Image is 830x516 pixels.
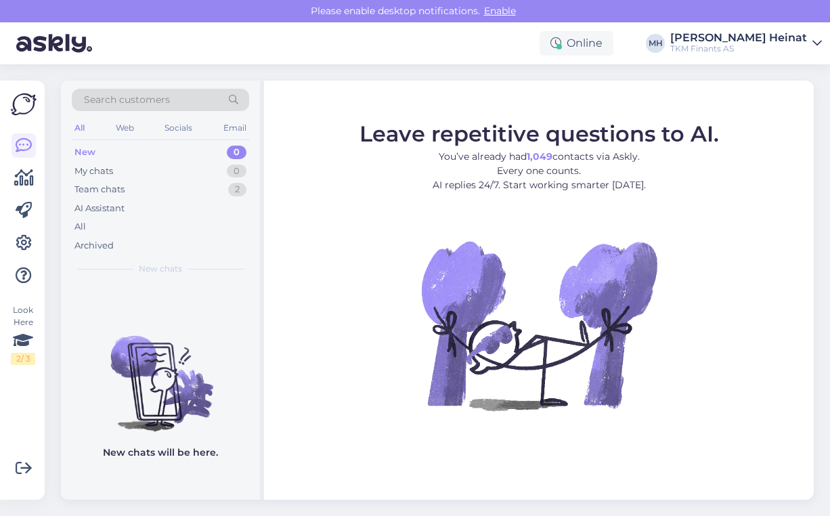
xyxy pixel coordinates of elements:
[103,446,218,460] p: New chats will be here.
[646,34,665,53] div: MH
[670,33,822,54] a: [PERSON_NAME] HeinatTKM Finants AS
[74,202,125,215] div: AI Assistant
[417,203,661,447] img: No Chat active
[480,5,520,17] span: Enable
[113,119,137,137] div: Web
[540,31,613,56] div: Online
[74,239,114,253] div: Archived
[74,183,125,196] div: Team chats
[84,93,170,107] span: Search customers
[74,146,95,159] div: New
[61,311,260,433] img: No chats
[162,119,195,137] div: Socials
[359,150,719,192] p: You’ve already had contacts via Askly. Every one counts. AI replies 24/7. Start working smarter [...
[227,146,246,159] div: 0
[670,43,807,54] div: TKM Finants AS
[11,91,37,117] img: Askly Logo
[228,183,246,196] div: 2
[74,220,86,234] div: All
[221,119,249,137] div: Email
[72,119,87,137] div: All
[670,33,807,43] div: [PERSON_NAME] Heinat
[11,304,35,365] div: Look Here
[11,353,35,365] div: 2 / 3
[139,263,182,275] span: New chats
[359,121,719,147] span: Leave repetitive questions to AI.
[227,165,246,178] div: 0
[74,165,113,178] div: My chats
[527,150,552,163] b: 1,049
